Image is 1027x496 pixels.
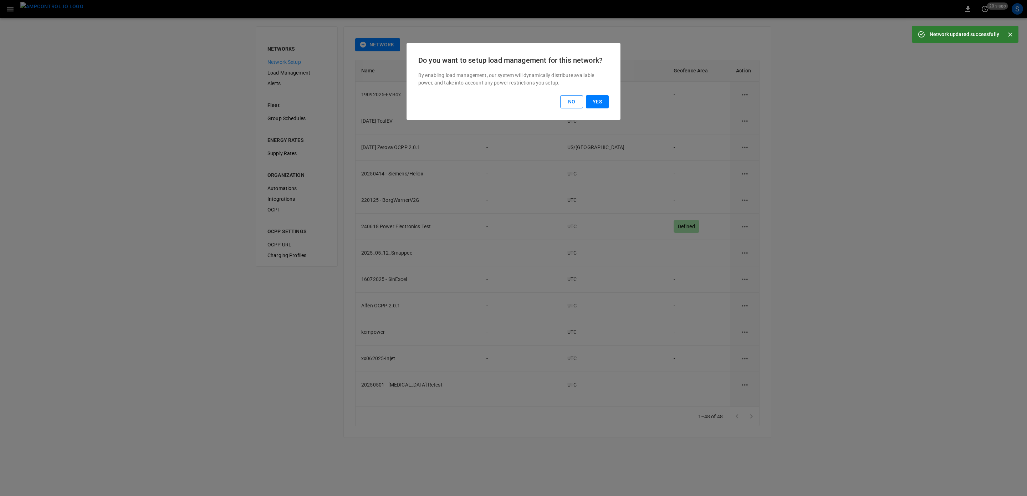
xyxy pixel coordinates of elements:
button: Close [1005,29,1016,40]
div: Network updated successfully [930,28,999,41]
p: By enabling load management, our system will dynamically distribute available power, and take int... [418,72,609,95]
button: Yes [586,95,609,108]
button: No [560,95,583,108]
h6: Do you want to setup load management for this network? [418,55,609,66]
